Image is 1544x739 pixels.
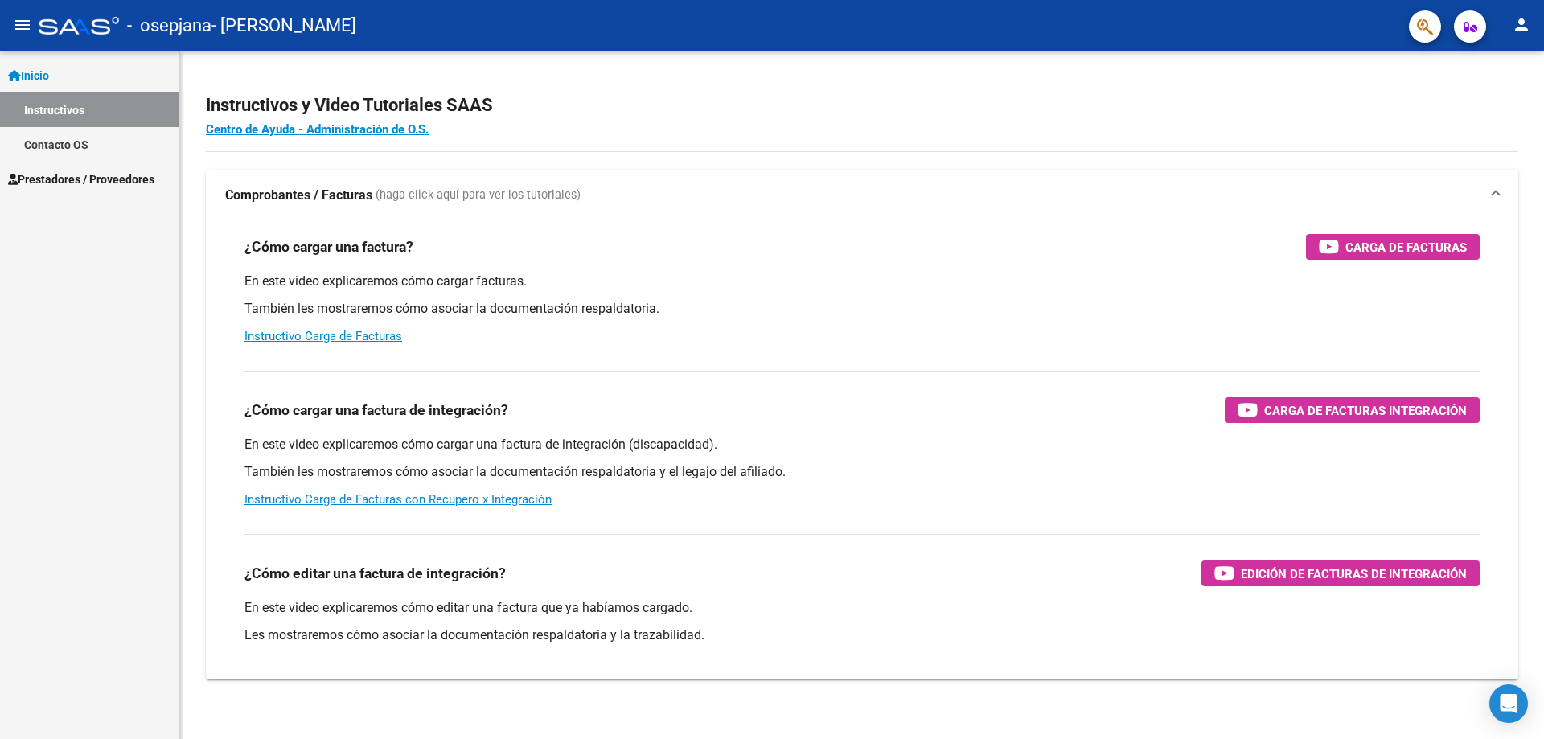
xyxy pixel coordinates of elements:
[244,599,1480,617] p: En este video explicaremos cómo editar una factura que ya habíamos cargado.
[206,170,1518,221] mat-expansion-panel-header: Comprobantes / Facturas (haga click aquí para ver los tutoriales)
[206,221,1518,679] div: Comprobantes / Facturas (haga click aquí para ver los tutoriales)
[225,187,372,204] strong: Comprobantes / Facturas
[127,8,211,43] span: - osepjana
[376,187,581,204] span: (haga click aquí para ver los tutoriales)
[244,562,506,585] h3: ¿Cómo editar una factura de integración?
[244,492,552,507] a: Instructivo Carga de Facturas con Recupero x Integración
[244,399,508,421] h3: ¿Cómo cargar una factura de integración?
[244,463,1480,481] p: También les mostraremos cómo asociar la documentación respaldatoria y el legajo del afiliado.
[244,236,413,258] h3: ¿Cómo cargar una factura?
[206,122,429,137] a: Centro de Ayuda - Administración de O.S.
[1345,237,1467,257] span: Carga de Facturas
[8,170,154,188] span: Prestadores / Proveedores
[13,15,32,35] mat-icon: menu
[244,329,402,343] a: Instructivo Carga de Facturas
[244,626,1480,644] p: Les mostraremos cómo asociar la documentación respaldatoria y la trazabilidad.
[1512,15,1531,35] mat-icon: person
[244,273,1480,290] p: En este video explicaremos cómo cargar facturas.
[244,300,1480,318] p: También les mostraremos cómo asociar la documentación respaldatoria.
[244,436,1480,454] p: En este video explicaremos cómo cargar una factura de integración (discapacidad).
[1225,397,1480,423] button: Carga de Facturas Integración
[8,67,49,84] span: Inicio
[1264,400,1467,421] span: Carga de Facturas Integración
[1489,684,1528,723] div: Open Intercom Messenger
[1201,560,1480,586] button: Edición de Facturas de integración
[211,8,356,43] span: - [PERSON_NAME]
[1306,234,1480,260] button: Carga de Facturas
[206,90,1518,121] h2: Instructivos y Video Tutoriales SAAS
[1241,564,1467,584] span: Edición de Facturas de integración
